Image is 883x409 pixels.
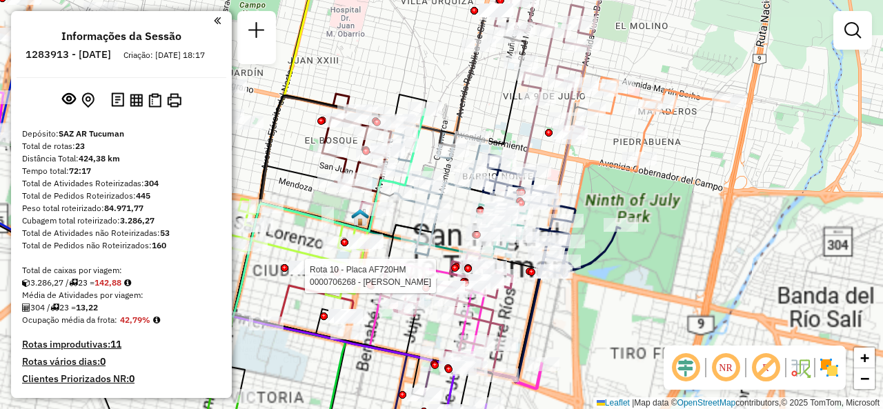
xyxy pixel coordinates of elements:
div: Atividade não roteirizada - ALBERDI SOCIEDAD ANONIMA [553,126,588,139]
button: Logs desbloquear sessão [108,90,127,111]
i: Cubagem total roteirizado [22,279,30,287]
i: Total de rotas [50,303,59,312]
div: Atividade não roteirizada - SAAVEDRA SANDRA MARCELA [334,310,368,324]
a: Exibir filtros [839,17,866,44]
strong: 53 [160,228,170,238]
strong: 142,88 [95,277,121,288]
img: Fluxo de ruas [789,357,811,379]
div: Atividade não roteirizada - MUNDO DE BEBIDA [328,309,363,323]
i: Meta Caixas/viagem: 251,72 Diferença: -108,84 [124,279,131,287]
div: Total de Atividades não Roteirizadas: [22,227,221,239]
div: Atividade não roteirizada - INTER FOODS S.R.L. [349,235,384,249]
div: Atividade não roteirizada - Huafu market [229,116,264,130]
a: Clique aqui para minimizar o painel [214,12,221,28]
div: Depósito: [22,128,221,140]
div: Tempo total: [22,165,221,177]
div: Atividade não roteirizada - LUGUENZE SRL [407,388,441,401]
span: Ocupação média da frota: [22,315,117,325]
h4: Informações da Sessão [61,30,181,43]
strong: 445 [136,190,150,201]
strong: 0 [129,372,135,385]
i: Total de Atividades [22,303,30,312]
a: Leaflet [597,398,630,408]
div: Atividade não roteirizada - JACOBO JOSE ANDRES [330,326,365,339]
div: Atividade não roteirizada - Ferreyra Centurion Victor Marcelo [430,281,465,295]
div: Criação: [DATE] 18:17 [118,49,210,61]
a: Nova sessão e pesquisa [243,17,270,48]
div: Atividade não roteirizada - Bauvick Bebidas S. A. S. [479,3,513,17]
strong: 0 [100,355,106,368]
strong: 84.971,77 [104,203,143,213]
div: Total de Pedidos não Roteirizados: [22,239,221,252]
h4: Rotas improdutivas: [22,339,221,350]
span: Exibir rótulo [749,351,782,384]
button: Visualizar relatório de Roteirização [127,90,146,109]
strong: 23 [75,141,85,151]
div: Atividade não roteirizada - rodrigo [83,2,118,16]
div: Atividade não roteirizada - Valoy Andres [375,278,409,292]
a: OpenStreetMap [677,398,736,408]
button: Imprimir Rotas [164,90,184,110]
div: Cubagem total roteirizado: [22,215,221,227]
span: + [860,349,869,366]
strong: 11 [110,338,121,350]
div: Total de rotas: [22,140,221,152]
button: Exibir sessão original [59,89,79,111]
strong: 3.286,27 [120,215,155,226]
span: | [632,398,634,408]
strong: 160 [152,240,166,250]
img: Exibir/Ocultar setores [818,357,840,379]
button: Visualizar Romaneio [146,90,164,110]
div: Média de Atividades por viagem: [22,289,221,301]
div: Total de Pedidos Roteirizados: [22,190,221,202]
div: Atividade não roteirizada - GIULIANTE DANIEL MARCELO [289,261,324,275]
strong: 42,79% [120,315,150,325]
img: UDC - Tucuman [351,208,369,226]
span: Ocultar NR [709,351,742,384]
a: Zoom out [854,368,875,389]
div: Total de Atividades Roteirizadas: [22,177,221,190]
strong: 304 [144,178,159,188]
div: Atividade não roteirizada - Socfa Sas [219,312,253,326]
div: Map data © contributors,© 2025 TomTom, Microsoft [593,397,883,409]
h4: Rotas vários dias: [22,356,221,368]
div: Atividade não roteirizada - BARRANCO PEDRO NICOLAS [249,317,284,330]
div: Total de caixas por viagem: [22,264,221,277]
a: Zoom in [854,348,875,368]
div: Atividade não roteirizada - Alem 500 [341,273,376,287]
h4: Clientes Priorizados NR: [22,373,221,385]
strong: SAZ AR Tucuman [59,128,124,139]
div: Peso total roteirizado: [22,202,221,215]
strong: 424,38 km [79,153,120,163]
div: Distância Total: [22,152,221,165]
span: − [860,370,869,387]
em: Média calculada utilizando a maior ocupação (%Peso ou %Cubagem) de cada rota da sessão. Rotas cro... [153,316,160,324]
div: 304 / 23 = [22,301,221,314]
i: Total de rotas [69,279,78,287]
div: 3.286,27 / 23 = [22,277,221,289]
button: Centralizar mapa no depósito ou ponto de apoio [79,90,97,111]
strong: 13,22 [76,302,98,312]
strong: 72:17 [69,166,91,176]
div: Atividade não roteirizada - MONETTI RODOLFO SERGIO [398,301,433,315]
span: Ocultar deslocamento [669,351,702,384]
h6: 1283913 - [DATE] [26,48,111,61]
